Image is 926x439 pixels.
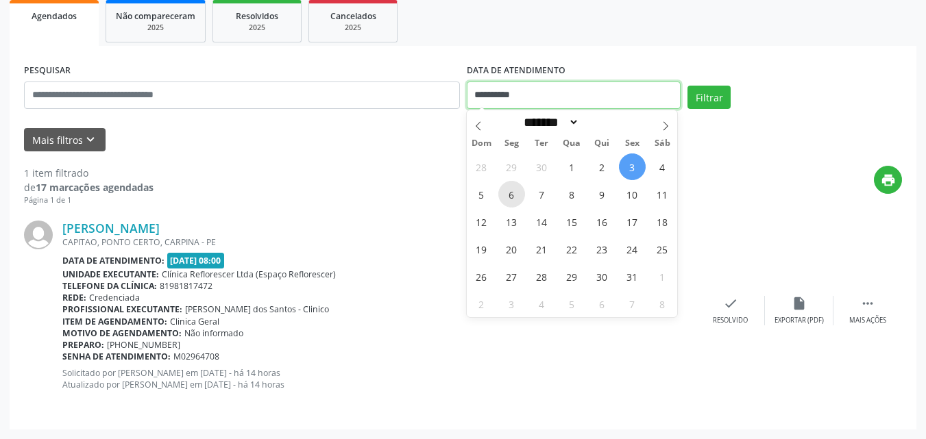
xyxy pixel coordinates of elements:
span: Novembro 8, 2025 [649,290,676,317]
span: Outubro 15, 2025 [559,208,585,235]
div: Resolvido [713,316,748,325]
span: Resolvidos [236,10,278,22]
span: Qua [557,139,587,148]
div: 1 item filtrado [24,166,154,180]
span: Outubro 31, 2025 [619,263,646,290]
i: check [723,296,738,311]
span: Outubro 19, 2025 [468,236,495,262]
label: DATA DE ATENDIMENTO [467,60,565,81]
label: PESQUISAR [24,60,71,81]
div: 2025 [319,23,387,33]
span: Outubro 10, 2025 [619,181,646,208]
span: Outubro 9, 2025 [589,181,616,208]
span: Outubro 29, 2025 [559,263,585,290]
div: 2025 [116,23,195,33]
span: Outubro 14, 2025 [528,208,555,235]
i:  [860,296,875,311]
span: M02964708 [173,351,219,362]
span: Outubro 28, 2025 [528,263,555,290]
i: keyboard_arrow_down [83,132,98,147]
span: Outubro 7, 2025 [528,181,555,208]
span: [DATE] 08:00 [167,253,225,268]
span: Outubro 26, 2025 [468,263,495,290]
span: Novembro 3, 2025 [498,290,525,317]
span: Novembro 1, 2025 [649,263,676,290]
span: Setembro 30, 2025 [528,153,555,180]
span: Outubro 25, 2025 [649,236,676,262]
div: de [24,180,154,195]
span: Dom [467,139,497,148]
input: Year [579,115,624,129]
b: Unidade executante: [62,268,159,280]
span: Sáb [647,139,677,148]
i: insert_drive_file [792,296,807,311]
span: Outubro 22, 2025 [559,236,585,262]
span: Novembro 7, 2025 [619,290,646,317]
span: Sex [617,139,647,148]
button: Mais filtroskeyboard_arrow_down [24,128,106,152]
span: Novembro 2, 2025 [468,290,495,317]
span: Outubro 16, 2025 [589,208,616,235]
span: 81981817472 [160,280,212,292]
div: CAPITAO, PONTO CERTO, CARPINA - PE [62,236,696,248]
strong: 17 marcações agendadas [36,181,154,194]
span: [PHONE_NUMBER] [107,339,180,351]
span: Outubro 12, 2025 [468,208,495,235]
b: Senha de atendimento: [62,351,171,362]
b: Motivo de agendamento: [62,327,182,339]
span: Outubro 20, 2025 [498,236,525,262]
span: Cancelados [330,10,376,22]
p: Solicitado por [PERSON_NAME] em [DATE] - há 14 horas Atualizado por [PERSON_NAME] em [DATE] - há ... [62,367,696,390]
span: Outubro 2, 2025 [589,153,616,180]
span: Credenciada [89,292,140,303]
span: Outubro 1, 2025 [559,153,585,180]
span: Outubro 4, 2025 [649,153,676,180]
span: Outubro 30, 2025 [589,263,616,290]
span: Seg [496,139,526,148]
div: Mais ações [849,316,886,325]
span: Não informado [184,327,243,339]
b: Rede: [62,292,86,303]
button: Filtrar [687,86,731,109]
span: Clinica Geral [170,316,219,327]
span: Outubro 13, 2025 [498,208,525,235]
a: [PERSON_NAME] [62,221,160,236]
span: Não compareceram [116,10,195,22]
span: Outubro 27, 2025 [498,263,525,290]
select: Month [520,115,580,129]
span: Outubro 17, 2025 [619,208,646,235]
span: Agendados [32,10,77,22]
span: Outubro 24, 2025 [619,236,646,262]
span: Outubro 3, 2025 [619,153,646,180]
span: Setembro 28, 2025 [468,153,495,180]
b: Preparo: [62,339,104,351]
span: Outubro 11, 2025 [649,181,676,208]
i: print [881,173,896,188]
div: Página 1 de 1 [24,195,154,206]
b: Profissional executante: [62,303,182,315]
span: Ter [526,139,557,148]
span: Outubro 23, 2025 [589,236,616,262]
button: print [874,166,902,194]
span: Outubro 21, 2025 [528,236,555,262]
b: Item de agendamento: [62,316,167,327]
span: Novembro 6, 2025 [589,290,616,317]
span: Outubro 8, 2025 [559,181,585,208]
span: Novembro 4, 2025 [528,290,555,317]
span: Outubro 18, 2025 [649,208,676,235]
span: Qui [587,139,617,148]
b: Data de atendimento: [62,255,165,266]
span: Setembro 29, 2025 [498,153,525,180]
div: Exportar (PDF) [775,316,824,325]
span: Clínica Reflorescer Ltda (Espaço Reflorescer) [162,268,336,280]
span: [PERSON_NAME] dos Santos - Clinico [185,303,329,315]
span: Novembro 5, 2025 [559,290,585,317]
div: 2025 [223,23,291,33]
span: Outubro 5, 2025 [468,181,495,208]
img: img [24,221,53,249]
b: Telefone da clínica: [62,280,157,292]
span: Outubro 6, 2025 [498,181,525,208]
